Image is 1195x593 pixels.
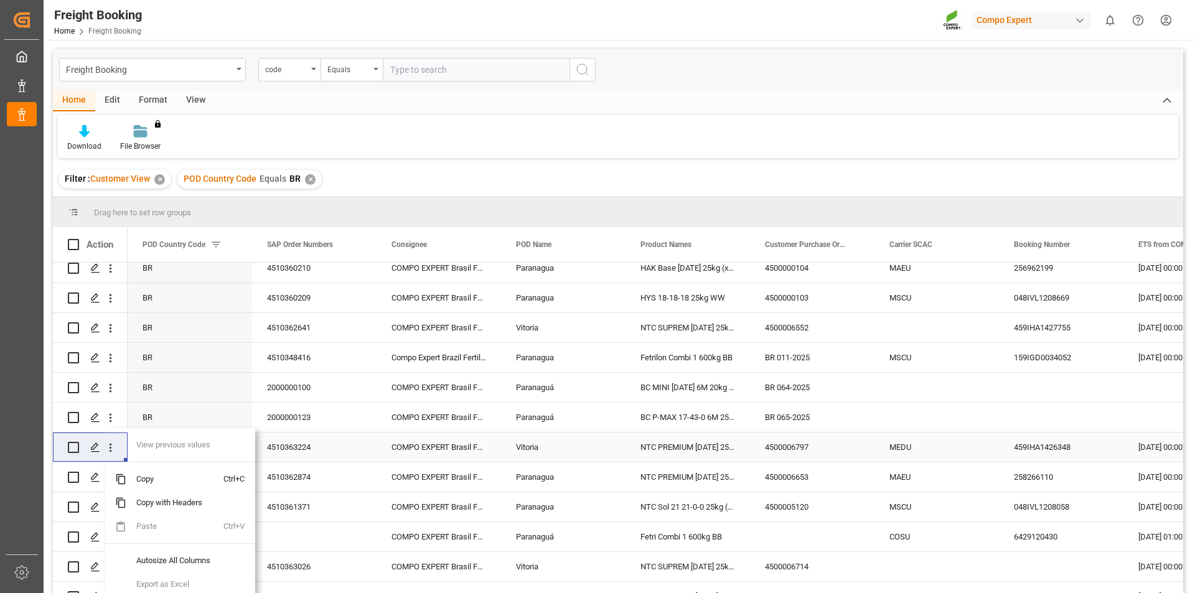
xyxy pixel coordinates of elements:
[128,403,252,432] div: BR
[289,174,301,184] span: BR
[53,253,128,283] div: Press SPACE to select this row.
[53,403,128,432] div: Press SPACE to select this row.
[143,240,205,249] span: POD Country Code
[53,462,128,492] div: Press SPACE to select this row.
[66,61,232,77] div: Freight Booking
[999,343,1123,372] div: 159IGD0034052
[128,373,252,402] div: BR
[128,283,252,312] div: BR
[626,492,750,521] div: NTC Sol 21 21-0-0 25kg (x48) WW
[391,240,427,249] span: Consignee
[65,174,90,184] span: Filter :
[626,462,750,492] div: NTC PREMIUM [DATE] 25kg (x42) INT MTO
[126,491,223,515] span: Copy with Headers
[501,462,626,492] div: Paranagua
[874,462,999,492] div: MAEU
[626,313,750,342] div: NTC SUPREM [DATE] 25kg (x42) INT MTO
[569,58,596,82] button: search button
[750,313,874,342] div: 4500006552
[999,462,1123,492] div: 258266110
[501,343,626,372] div: Paranagua
[260,174,286,184] span: Equals
[126,515,223,538] span: Paste
[972,8,1096,32] button: Compo Expert
[252,373,377,402] div: 2000000100
[999,253,1123,282] div: 256962199
[765,240,848,249] span: Customer Purchase Order Numbers
[252,313,377,342] div: 4510362641
[321,58,383,82] button: open menu
[377,313,501,342] div: COMPO EXPERT Brasil Fert. Ltda
[154,174,165,185] div: ✕
[223,467,250,491] span: Ctrl+C
[889,240,932,249] span: Carrier SCAC
[501,373,626,402] div: Paranaguá
[377,462,501,492] div: COMPO EXPERT Brasil Fert. Ltda
[750,403,874,432] div: BR 065-2025
[87,239,113,250] div: Action
[640,240,691,249] span: Product Names
[327,61,370,75] div: Equals
[53,373,128,403] div: Press SPACE to select this row.
[59,58,246,82] button: open menu
[53,522,128,552] div: Press SPACE to select this row.
[750,432,874,462] div: 4500006797
[252,253,377,282] div: 4510360210
[501,253,626,282] div: Paranagua
[265,61,307,75] div: code
[501,432,626,462] div: Vitoria
[67,141,101,152] div: Download
[750,552,874,581] div: 4500006714
[252,403,377,432] div: 2000000123
[972,11,1091,29] div: Compo Expert
[999,522,1123,551] div: 6429120430
[750,462,874,492] div: 4500006653
[626,522,750,551] div: Fetri Combi 1 600kg BB
[501,313,626,342] div: Vitoria
[874,253,999,282] div: MAEU
[128,313,252,342] div: BR
[874,522,999,551] div: COSU
[95,90,129,111] div: Edit
[54,6,142,24] div: Freight Booking
[999,432,1123,462] div: 459IHA1426348
[377,283,501,312] div: COMPO EXPERT Brasil Fert. Ltda
[126,467,223,491] span: Copy
[53,283,128,313] div: Press SPACE to select this row.
[377,403,501,432] div: COMPO EXPERT Brasil Fert. Ltda, CE_BRASIL
[377,373,501,402] div: COMPO EXPERT Brasil Fert. Ltda, CE_BRASIL
[128,343,252,372] div: BR
[128,253,252,282] div: BR
[1096,6,1124,34] button: show 0 new notifications
[999,492,1123,521] div: 048IVL1208058
[750,343,874,372] div: BR 011-2025
[501,552,626,581] div: Vitoria
[252,492,377,521] div: 4510361371
[129,90,177,111] div: Format
[53,90,95,111] div: Home
[54,27,75,35] a: Home
[501,492,626,521] div: Paranagua
[305,174,316,185] div: ✕
[377,253,501,282] div: COMPO EXPERT Brasil Fert. Ltda
[53,313,128,343] div: Press SPACE to select this row.
[223,515,250,538] span: Ctrl+V
[383,58,569,82] input: Type to search
[53,432,128,462] div: Press SPACE to select this row.
[626,373,750,402] div: BC MINI [DATE] 6M 20kg (x48) BR MTO
[943,9,963,31] img: Screenshot%202023-09-29%20at%2010.02.21.png_1712312052.png
[750,253,874,282] div: 4500000104
[999,283,1123,312] div: 048IVL1208669
[626,253,750,282] div: HAK Base [DATE] 25kg (x48) BR
[626,403,750,432] div: BC P-MAX 17-43-0 6M 25 KG (x42) WW
[258,58,321,82] button: open menu
[90,174,150,184] span: Customer View
[177,90,215,111] div: View
[53,552,128,582] div: Press SPACE to select this row.
[1124,6,1152,34] button: Help Center
[626,343,750,372] div: Fetrilon Combi 1 600kg BB
[999,313,1123,342] div: 459IHA1427755
[252,462,377,492] div: 4510362874
[626,552,750,581] div: NTC SUPREM [DATE] 25kg (x42) INT MTO
[874,492,999,521] div: MSCU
